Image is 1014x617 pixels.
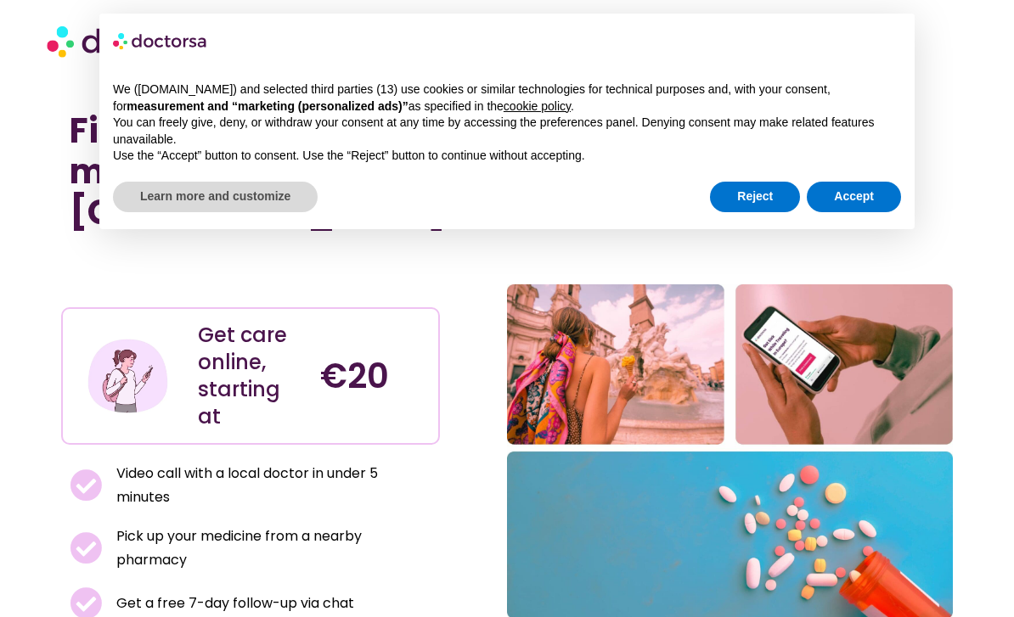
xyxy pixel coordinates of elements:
div: Get care online, starting at [198,322,303,430]
iframe: Customer reviews powered by Trustpilot [70,250,324,270]
span: Get a free 7-day follow-up via chat [112,592,354,615]
h1: Find a doctor near me in [GEOGRAPHIC_DATA] [70,110,432,233]
img: Illustration depicting a young woman in a casual outfit, engaged with her smartphone. She has a p... [86,334,170,418]
p: Use the “Accept” button to consent. Use the “Reject” button to continue without accepting. [113,148,901,165]
p: You can freely give, deny, or withdraw your consent at any time by accessing the preferences pane... [113,115,901,148]
img: logo [113,27,208,54]
strong: measurement and “marketing (personalized ads)” [127,99,408,113]
button: Reject [710,182,800,212]
p: We ([DOMAIN_NAME]) and selected third parties (13) use cookies or similar technologies for techni... [113,81,901,115]
button: Learn more and customize [113,182,318,212]
span: Pick up your medicine from a nearby pharmacy [112,524,431,572]
iframe: Customer reviews powered by Trustpilot [70,270,432,290]
button: Accept [807,182,901,212]
span: Video call with a local doctor in under 5 minutes [112,462,431,509]
a: cookie policy [504,99,571,113]
h4: €20 [320,356,425,396]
